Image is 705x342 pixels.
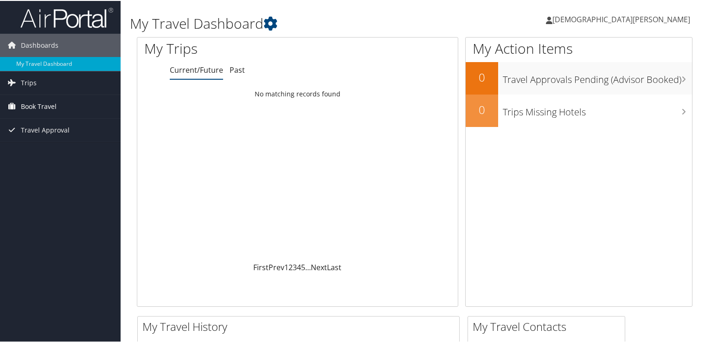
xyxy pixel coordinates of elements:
img: airportal-logo.png [20,6,113,28]
a: [DEMOGRAPHIC_DATA][PERSON_NAME] [546,5,699,32]
a: Current/Future [170,64,223,74]
a: 4 [297,261,301,272]
h3: Travel Approvals Pending (Advisor Booked) [503,68,692,85]
a: 2 [288,261,293,272]
a: Prev [269,261,284,272]
h2: 0 [466,69,498,84]
h2: My Travel History [142,318,459,334]
a: Past [230,64,245,74]
a: Next [311,261,327,272]
h1: My Travel Dashboard [130,13,510,32]
h2: My Travel Contacts [473,318,625,334]
a: 3 [293,261,297,272]
a: 1 [284,261,288,272]
a: 0Trips Missing Hotels [466,94,692,126]
h1: My Trips [144,38,317,57]
h1: My Action Items [466,38,692,57]
span: … [305,261,311,272]
a: Last [327,261,341,272]
span: Travel Approval [21,118,70,141]
a: 0Travel Approvals Pending (Advisor Booked) [466,61,692,94]
span: Dashboards [21,33,58,56]
span: [DEMOGRAPHIC_DATA][PERSON_NAME] [552,13,690,24]
h2: 0 [466,101,498,117]
h3: Trips Missing Hotels [503,100,692,118]
span: Book Travel [21,94,57,117]
a: 5 [301,261,305,272]
td: No matching records found [137,85,458,101]
a: First [253,261,269,272]
span: Trips [21,70,37,94]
